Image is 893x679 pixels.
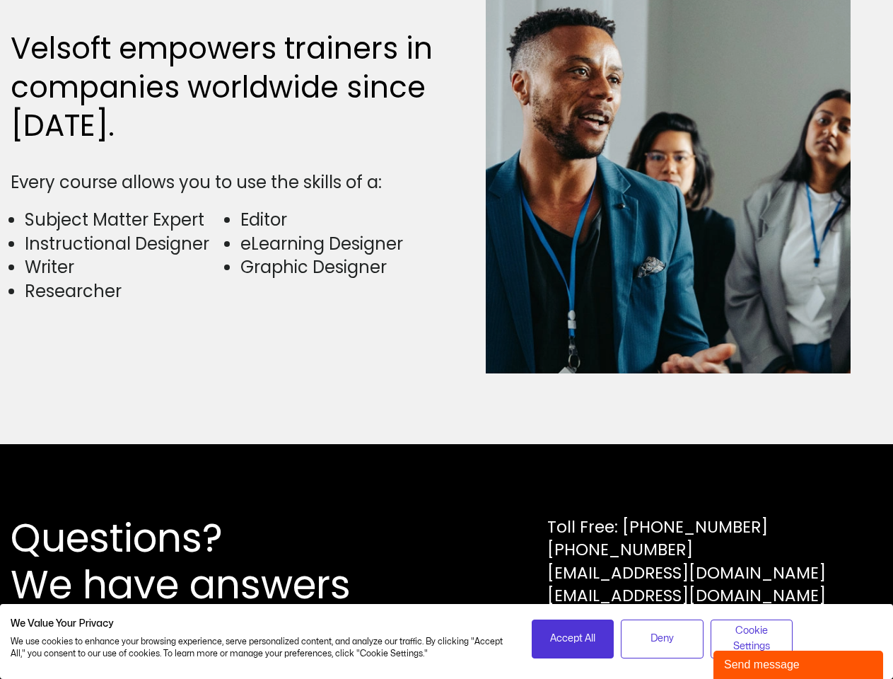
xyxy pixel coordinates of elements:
[720,623,784,655] span: Cookie Settings
[25,232,223,256] li: Instructional Designer
[11,515,402,608] h2: Questions? We have answers
[25,208,223,232] li: Subject Matter Expert
[532,620,614,658] button: Accept all cookies
[711,620,793,658] button: Adjust cookie preferences
[621,620,704,658] button: Deny all cookies
[240,208,439,232] li: Editor
[25,255,223,279] li: Writer
[11,170,440,195] div: Every course allows you to use the skills of a:
[11,636,510,660] p: We use cookies to enhance your browsing experience, serve personalized content, and analyze our t...
[550,631,595,646] span: Accept All
[713,648,886,679] iframe: chat widget
[11,617,510,630] h2: We Value Your Privacy
[240,255,439,279] li: Graphic Designer
[240,232,439,256] li: eLearning Designer
[547,516,826,607] div: Toll Free: [PHONE_NUMBER] [PHONE_NUMBER] [EMAIL_ADDRESS][DOMAIN_NAME] [EMAIL_ADDRESS][DOMAIN_NAME]
[11,30,440,146] h2: Velsoft empowers trainers in companies worldwide since [DATE].
[650,631,674,646] span: Deny
[25,279,223,303] li: Researcher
